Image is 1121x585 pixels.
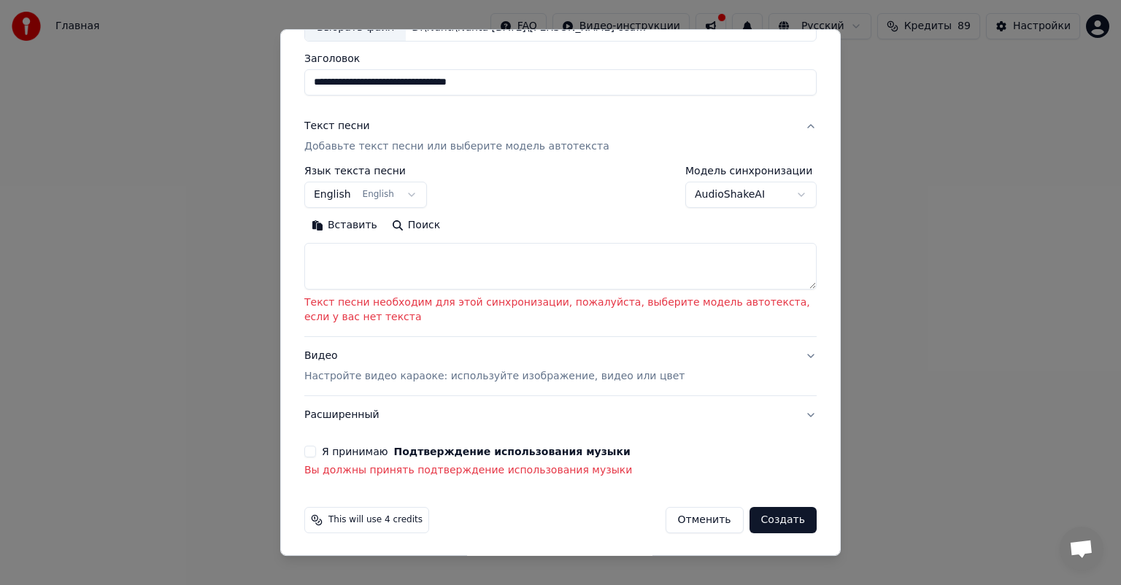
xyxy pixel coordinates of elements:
[304,166,817,336] div: Текст песниДобавьте текст песни или выберите модель автотекста
[304,396,817,434] button: Расширенный
[328,514,423,526] span: This will use 4 credits
[304,349,685,384] div: Видео
[394,446,631,457] button: Я принимаю
[322,446,631,457] label: Я принимаю
[304,107,817,166] button: Текст песниДобавьте текст песни или выберите модель автотекста
[304,369,685,384] p: Настройте видео караоке: используйте изображение, видео или цвет
[304,53,817,63] label: Заголовок
[685,166,817,176] label: Модель синхронизации
[304,463,817,478] p: Вы должны принять подтверждение использования музыки
[385,214,447,237] button: Поиск
[305,15,406,41] div: Выбрать файл
[750,507,817,533] button: Создать
[304,139,609,154] p: Добавьте текст песни или выберите модель автотекста
[666,507,744,533] button: Отменить
[304,214,385,237] button: Вставить
[304,119,370,133] div: Текст песни
[406,20,654,35] div: D:\Nunti\Nunta [DATE]\[PERSON_NAME] cea mai mindra mireasa.mp3
[304,295,817,325] p: Текст песни необходим для этой синхронизации, пожалуйста, выберите модель автотекста, если у вас ...
[304,166,427,176] label: Язык текста песни
[304,337,817,395] button: ВидеоНастройте видео караоке: используйте изображение, видео или цвет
